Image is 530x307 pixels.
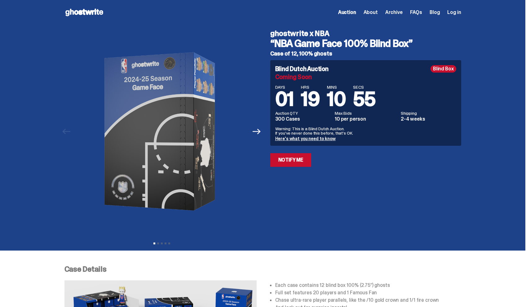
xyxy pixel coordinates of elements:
[338,10,356,15] a: Auction
[77,25,247,238] img: NBA-Hero-1.png
[301,85,320,89] span: HRS
[275,86,294,112] span: 01
[153,242,155,244] button: View slide 1
[275,66,329,72] h4: Blind Dutch Auction
[270,153,311,167] a: Notify Me
[275,283,461,288] li: Each case contains 12 blind box 100% (2.75”) ghosts
[401,111,456,115] dt: Shipping
[275,127,456,135] p: Warning: This is a Blind Dutch Auction. If you’ve never done this before, that’s OK.
[250,125,264,138] button: Next
[275,111,331,115] dt: Auction QTY
[430,10,440,15] a: Blog
[157,242,159,244] button: View slide 2
[275,136,336,141] a: Here's what you need to know
[447,10,461,15] a: Log in
[64,265,461,273] p: Case Details
[168,242,170,244] button: View slide 5
[275,74,456,80] div: Coming Soon
[165,242,166,244] button: View slide 4
[270,38,461,48] h3: “NBA Game Face 100% Blind Box”
[161,242,163,244] button: View slide 3
[401,117,456,122] dd: 2-4 weeks
[275,290,461,295] li: Full set features 20 players and 1 Famous Fan
[327,85,346,89] span: MINS
[270,30,461,37] h4: ghostwrite x NBA
[275,117,331,122] dd: 300 Cases
[385,10,403,15] a: Archive
[335,111,397,115] dt: Max Bids
[301,86,320,112] span: 19
[353,85,376,89] span: SECS
[335,117,397,122] dd: 10 per person
[410,10,422,15] a: FAQs
[275,85,294,89] span: DAYS
[353,86,376,112] span: 55
[270,51,461,56] h5: Case of 12, 100% ghosts
[275,298,461,303] li: Chase ultra-rare player parallels, like the /10 gold crown and 1/1 fire crown
[364,10,378,15] a: About
[431,65,456,73] div: Blind Box
[327,86,346,112] span: 10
